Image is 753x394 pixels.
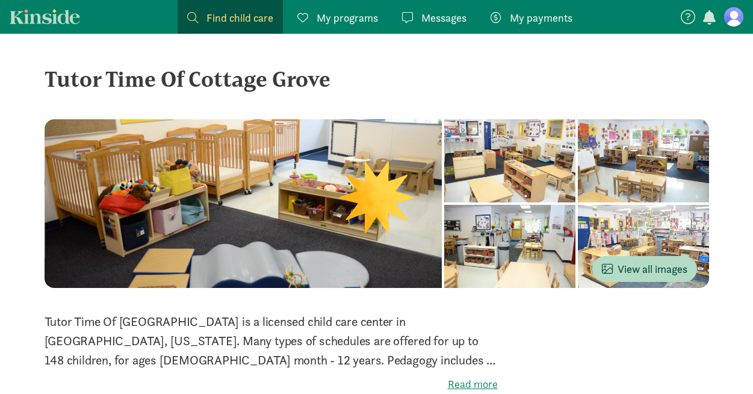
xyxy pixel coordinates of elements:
span: Messages [421,10,466,26]
span: View all images [602,261,687,277]
label: Read more [45,377,498,392]
p: Tutor Time Of [GEOGRAPHIC_DATA] is a licensed child care center in [GEOGRAPHIC_DATA], [US_STATE].... [45,312,498,370]
button: View all images [592,256,697,282]
a: Kinside [10,9,80,24]
span: My programs [317,10,378,26]
span: Find child care [206,10,273,26]
span: My payments [510,10,572,26]
div: Tutor Time Of Cottage Grove [45,63,709,95]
